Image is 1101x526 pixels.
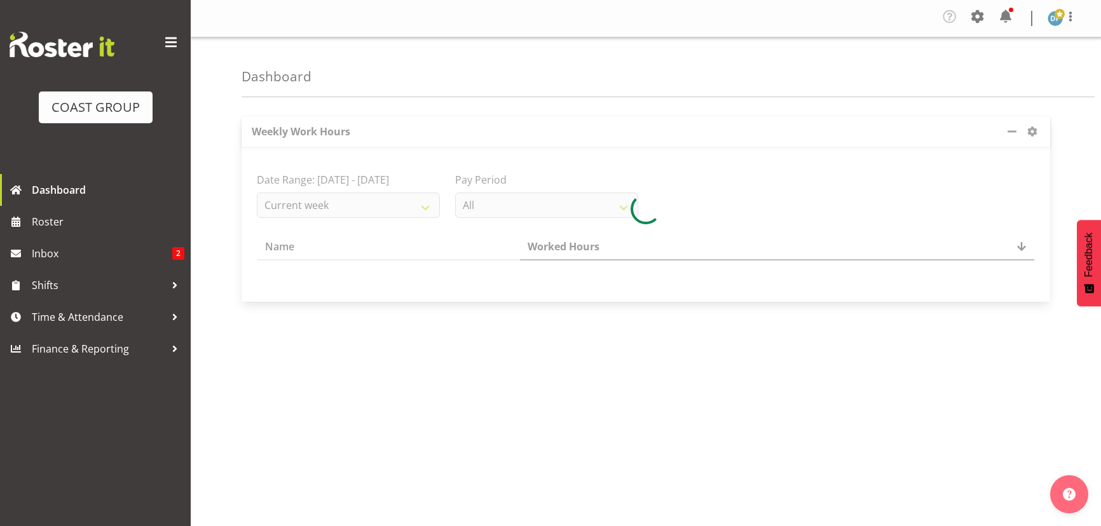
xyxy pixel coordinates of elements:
span: Dashboard [32,180,184,199]
img: help-xxl-2.png [1063,488,1076,501]
span: Feedback [1083,233,1095,277]
span: Finance & Reporting [32,339,165,358]
span: 2 [172,247,184,260]
span: Time & Attendance [32,307,165,327]
img: david-forte1134.jpg [1048,11,1063,26]
span: Shifts [32,276,165,295]
h4: Dashboard [242,69,311,84]
div: COAST GROUP [51,98,140,117]
span: Roster [32,212,184,231]
img: Rosterit website logo [10,32,114,57]
span: Inbox [32,244,172,263]
button: Feedback - Show survey [1077,220,1101,306]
